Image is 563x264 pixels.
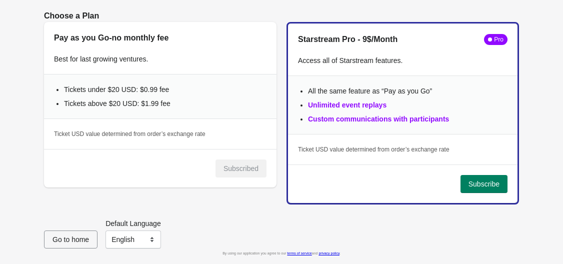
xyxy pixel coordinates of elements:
li: Tickets above $20 USD: $1.99 fee [64,98,266,108]
button: Subscribe [460,175,507,193]
div: Pro [492,35,503,43]
h2: Choose a Plan [44,10,519,22]
li: All the same feature as “Pay as you Go” [308,86,507,96]
a: privacy policy [318,251,339,255]
li: Tickets under $20 USD: $0.99 fee [64,84,266,94]
span: Go to home [52,235,89,243]
button: Go to home [44,230,97,248]
h2: Pay as you Go - no monthly fee [54,32,168,44]
h2: Starstream Pro - 9$/Month [298,33,397,45]
div: Ticket USD value determined from order’s exchange rate [54,129,266,139]
p: Access all of Starstream features. [298,55,507,65]
span: Subscribe [468,180,499,188]
a: Go to home [44,235,97,243]
a: terms of service [287,251,311,255]
div: By using our application you agree to our and . [44,248,519,258]
p: Best for last growing ventures. [54,54,266,64]
span: Unlimited event replays [308,101,386,109]
span: Custom communications with participants [308,115,449,123]
div: Ticket USD value determined from order’s exchange rate [298,144,507,154]
label: Default Language [105,218,161,228]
